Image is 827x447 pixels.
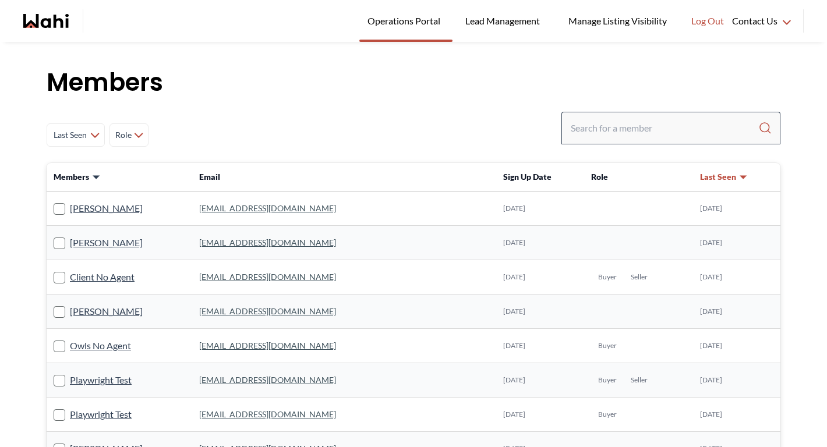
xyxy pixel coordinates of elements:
td: [DATE] [496,398,584,432]
td: [DATE] [496,260,584,295]
a: [EMAIL_ADDRESS][DOMAIN_NAME] [199,340,336,350]
a: Client No Agent [70,269,135,285]
input: Search input [571,118,758,139]
td: [DATE] [693,260,780,295]
a: [EMAIL_ADDRESS][DOMAIN_NAME] [199,409,336,419]
span: Email [199,172,220,182]
a: [EMAIL_ADDRESS][DOMAIN_NAME] [199,306,336,316]
span: Buyer [598,410,617,419]
td: [DATE] [496,226,584,260]
td: [DATE] [496,295,584,329]
span: Buyer [598,272,617,282]
span: Buyer [598,341,617,350]
a: Playwright Test [70,407,132,422]
span: Last Seen [52,125,88,146]
span: Sign Up Date [503,172,552,182]
a: Wahi homepage [23,14,69,28]
button: Members [54,171,101,183]
td: [DATE] [693,191,780,226]
td: [DATE] [496,191,584,226]
a: [EMAIL_ADDRESS][DOMAIN_NAME] [199,375,336,385]
span: Lead Management [465,13,544,29]
a: [PERSON_NAME] [70,304,143,319]
td: [DATE] [693,226,780,260]
td: [DATE] [693,398,780,432]
a: Owls No Agent [70,338,131,353]
td: [DATE] [693,295,780,329]
button: Last Seen [700,171,748,183]
h1: Members [47,65,780,100]
span: Members [54,171,89,183]
a: [PERSON_NAME] [70,201,143,216]
td: [DATE] [496,329,584,363]
span: Role [115,125,132,146]
a: [EMAIL_ADDRESS][DOMAIN_NAME] [199,272,336,282]
td: [DATE] [496,363,584,398]
a: Playwright Test [70,372,132,388]
span: Last Seen [700,171,736,183]
span: Seller [631,375,648,385]
span: Operations Portal [367,13,444,29]
span: Role [591,172,608,182]
a: [EMAIL_ADDRESS][DOMAIN_NAME] [199,237,336,247]
td: [DATE] [693,329,780,363]
span: Buyer [598,375,617,385]
td: [DATE] [693,363,780,398]
a: [PERSON_NAME] [70,235,143,250]
a: [EMAIL_ADDRESS][DOMAIN_NAME] [199,203,336,213]
span: Manage Listing Visibility [565,13,670,29]
span: Seller [631,272,648,282]
span: Log Out [691,13,724,29]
